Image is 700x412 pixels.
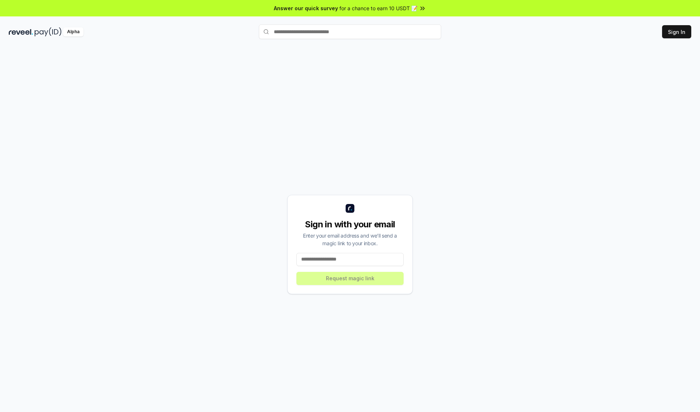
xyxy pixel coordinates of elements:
span: for a chance to earn 10 USDT 📝 [339,4,417,12]
img: logo_small [346,204,354,213]
span: Answer our quick survey [274,4,338,12]
img: reveel_dark [9,27,33,36]
div: Alpha [63,27,83,36]
button: Sign In [662,25,691,38]
div: Sign in with your email [296,219,404,230]
div: Enter your email address and we’ll send a magic link to your inbox. [296,232,404,247]
img: pay_id [35,27,62,36]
